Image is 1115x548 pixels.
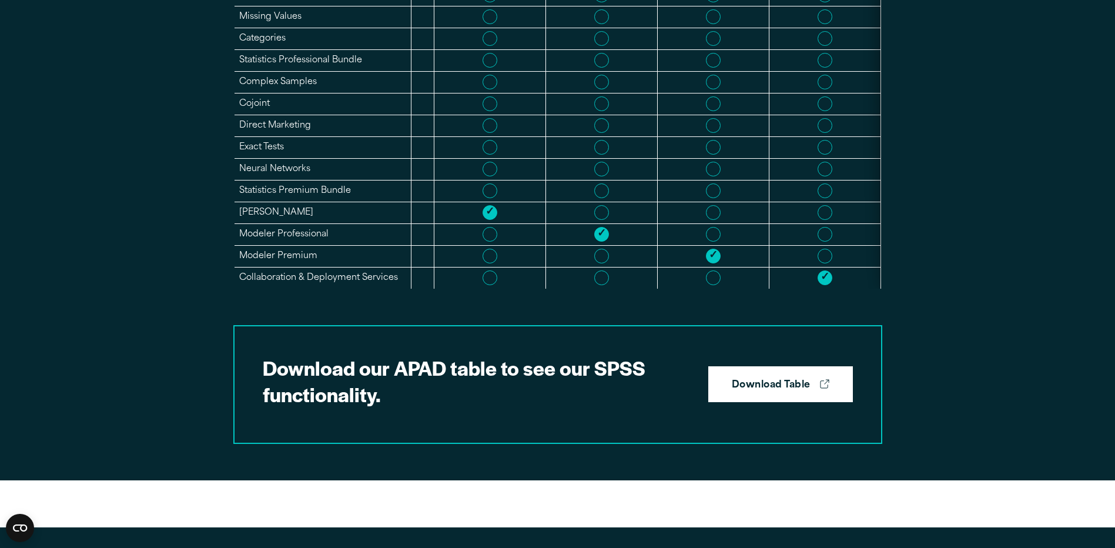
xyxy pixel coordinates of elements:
td: Statistics Premium Bundle [235,180,411,202]
td: Direct Marketing [235,115,411,136]
td: Cojoint [235,93,411,115]
strong: Download Table [732,378,811,393]
td: Exact Tests [235,136,411,158]
td: Modeler Premium [235,245,411,267]
td: Missing Values [235,6,411,28]
td: Statistics Professional Bundle [235,49,411,71]
td: Neural Networks [235,158,411,180]
td: Collaboration & Deployment Services [235,267,411,289]
td: Modeler Professional [235,223,411,245]
td: Complex Samples [235,71,411,93]
h2: Download our APAD table to see our SPSS functionality. [263,355,674,407]
td: Categories [235,28,411,49]
a: Download Table [708,366,853,403]
td: [PERSON_NAME] [235,202,411,223]
button: Open CMP widget [6,514,34,542]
